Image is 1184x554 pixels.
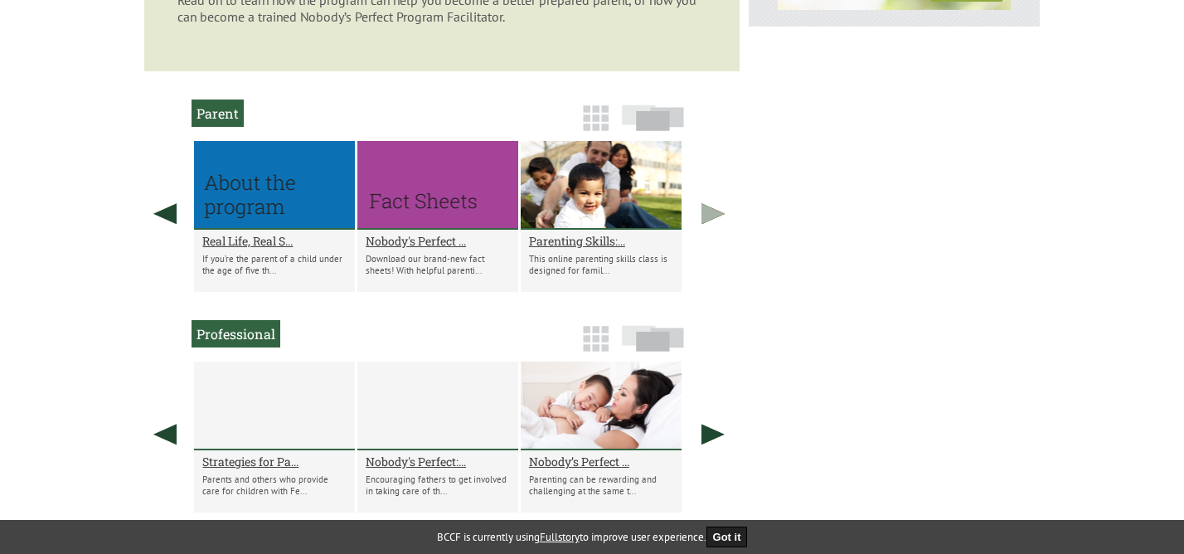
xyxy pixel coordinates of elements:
[194,141,355,292] li: Real Life, Real Support for Positive Parenting
[540,530,580,544] a: Fullstory
[583,326,609,352] img: grid-icon.png
[202,454,347,469] a: Strategies for Pa...
[521,141,682,292] li: Parenting Skills: 0-5
[622,325,684,352] img: slide-icon.png
[529,474,673,497] p: Parenting can be rewarding and challenging at the same t...
[202,474,347,497] p: Parents and others who provide care for children with Fe...
[706,527,748,547] button: Got it
[366,454,510,469] a: Nobody's Perfect:...
[202,233,347,249] a: Real Life, Real S...
[192,320,280,347] h2: Professional
[578,113,614,139] a: Grid View
[366,233,510,249] a: Nobody's Perfect ...
[529,233,673,249] a: Parenting Skills:...
[622,104,684,131] img: slide-icon.png
[617,333,689,360] a: Slide View
[192,100,244,127] h2: Parent
[521,362,682,513] li: Nobody’s Perfect Parenting Program Celebrates 30 Years
[194,362,355,513] li: Strategies for Parenting Children with FASD
[578,333,614,360] a: Grid View
[357,362,518,513] li: Nobody's Perfect: Father's Book
[357,141,518,292] li: Nobody's Perfect Fact Sheets
[366,253,510,276] p: Download our brand-new fact sheets! With helpful parenti...
[583,105,609,131] img: grid-icon.png
[202,253,347,276] p: If you’re the parent of a child under the age of five th...
[617,113,689,139] a: Slide View
[529,454,673,469] a: Nobody’s Perfect ...
[529,253,673,276] p: This online parenting skills class is designed for famil...
[366,474,510,497] p: Encouraging fathers to get involved in taking care of th...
